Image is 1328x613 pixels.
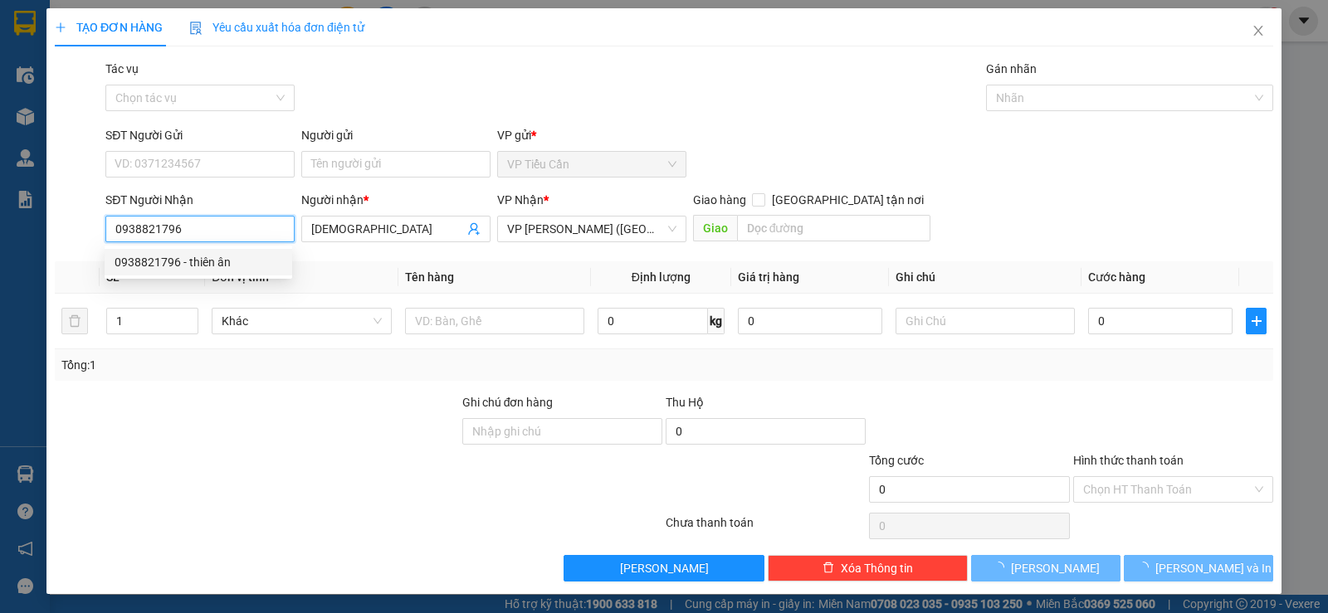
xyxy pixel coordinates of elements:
[405,270,454,284] span: Tên hàng
[105,126,295,144] div: SĐT Người Gửi
[620,559,709,577] span: [PERSON_NAME]
[896,308,1075,334] input: Ghi Chú
[1124,555,1273,581] button: [PERSON_NAME] và In
[497,126,686,144] div: VP gửi
[738,270,799,284] span: Giá trị hàng
[507,216,676,241] span: VP Trần Phú (Hàng)
[632,270,691,284] span: Định lượng
[986,62,1037,75] label: Gán nhãn
[737,215,931,241] input: Dọc đường
[55,22,66,33] span: plus
[823,562,834,575] span: delete
[467,222,481,236] span: user-add
[497,193,544,207] span: VP Nhận
[105,62,139,75] label: Tác vụ
[765,191,930,209] span: [GEOGRAPHIC_DATA] tận nơi
[1252,24,1265,37] span: close
[869,454,924,467] span: Tổng cước
[222,309,381,333] span: Khác
[693,215,737,241] span: Giao
[507,152,676,177] span: VP Tiểu Cần
[1235,8,1282,55] button: Close
[1088,270,1145,284] span: Cước hàng
[1011,559,1100,577] span: [PERSON_NAME]
[693,193,746,207] span: Giao hàng
[768,555,968,581] button: deleteXóa Thông tin
[993,562,1011,573] span: loading
[189,21,364,34] span: Yêu cầu xuất hóa đơn điện tử
[61,308,88,334] button: delete
[1137,562,1155,573] span: loading
[1246,308,1267,334] button: plus
[1247,314,1266,328] span: plus
[889,261,1081,294] th: Ghi chú
[462,418,662,445] input: Ghi chú đơn hàng
[189,22,203,35] img: icon
[105,191,295,209] div: SĐT Người Nhận
[666,396,704,409] span: Thu Hộ
[708,308,725,334] span: kg
[462,396,554,409] label: Ghi chú đơn hàng
[1155,559,1272,577] span: [PERSON_NAME] và In
[405,308,584,334] input: VD: Bàn, Ghế
[301,191,491,209] div: Người nhận
[55,21,163,34] span: TẠO ĐƠN HÀNG
[105,249,292,275] div: 0938821796 - thiên ân
[1073,454,1184,467] label: Hình thức thanh toán
[841,559,913,577] span: Xóa Thông tin
[738,308,882,334] input: 0
[971,555,1120,581] button: [PERSON_NAME]
[564,555,764,581] button: [PERSON_NAME]
[115,253,282,271] div: 0938821796 - thiên ân
[664,513,867,542] div: Chưa thanh toán
[301,126,491,144] div: Người gửi
[61,356,514,374] div: Tổng: 1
